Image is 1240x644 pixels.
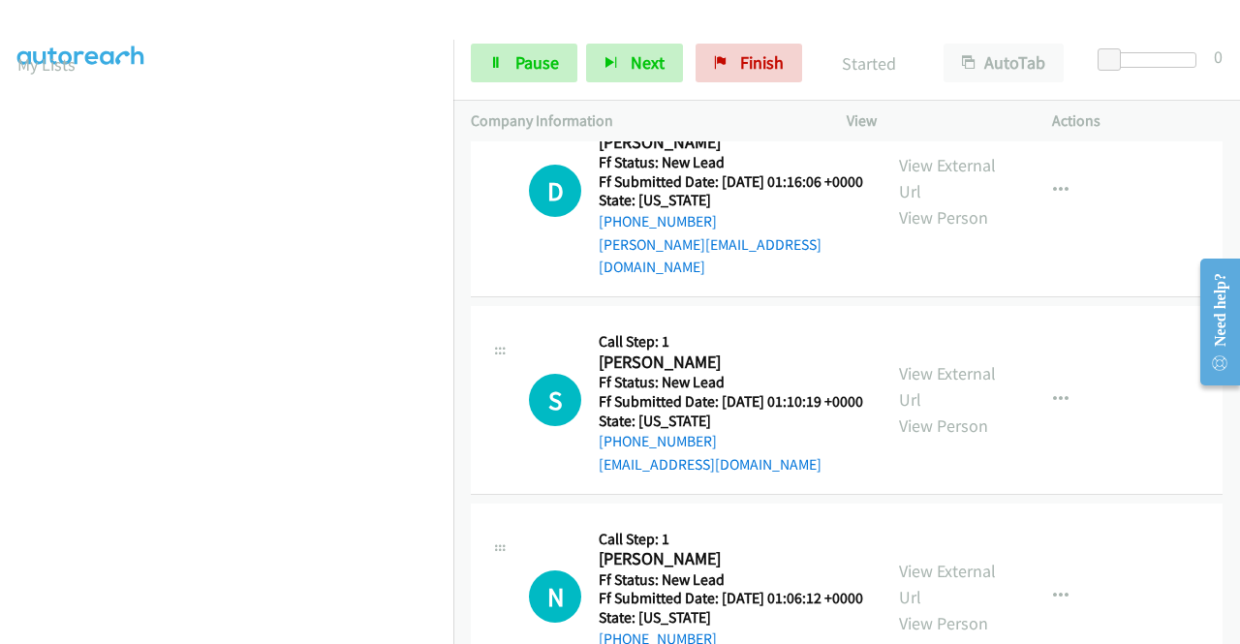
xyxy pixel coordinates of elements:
a: View Person [899,414,988,437]
h2: [PERSON_NAME] [599,132,857,154]
h2: [PERSON_NAME] [599,352,857,374]
h5: Ff Submitted Date: [DATE] 01:16:06 +0000 [599,172,864,192]
p: Company Information [471,109,812,133]
h1: D [529,165,581,217]
div: The call is yet to be attempted [529,165,581,217]
a: View External Url [899,560,996,608]
span: Finish [740,51,784,74]
a: Finish [696,44,802,82]
a: [PERSON_NAME][EMAIL_ADDRESS][DOMAIN_NAME] [599,235,821,277]
a: View Person [899,206,988,229]
a: [PHONE_NUMBER] [599,212,717,230]
h5: Ff Status: New Lead [599,373,863,392]
p: Actions [1052,109,1223,133]
h5: Ff Submitted Date: [DATE] 01:10:19 +0000 [599,392,863,412]
h1: S [529,374,581,426]
h5: State: [US_STATE] [599,412,863,431]
h5: State: [US_STATE] [599,191,864,210]
a: My Lists [17,53,76,76]
h1: N [529,570,581,623]
p: Started [828,50,909,77]
h5: Ff Submitted Date: [DATE] 01:06:12 +0000 [599,589,863,608]
h5: Call Step: 1 [599,332,863,352]
p: View [847,109,1017,133]
span: Next [631,51,665,74]
a: Pause [471,44,577,82]
iframe: Resource Center [1185,245,1240,399]
div: The call is yet to be attempted [529,374,581,426]
a: View External Url [899,362,996,411]
button: AutoTab [944,44,1064,82]
a: View External Url [899,154,996,202]
h5: Ff Status: New Lead [599,570,863,590]
h5: State: [US_STATE] [599,608,863,628]
a: View Person [899,612,988,634]
h5: Call Step: 1 [599,530,863,549]
h2: [PERSON_NAME] [599,548,857,570]
h5: Ff Status: New Lead [599,153,864,172]
div: 0 [1214,44,1223,70]
span: Pause [515,51,559,74]
a: [EMAIL_ADDRESS][DOMAIN_NAME] [599,455,821,474]
a: [PHONE_NUMBER] [599,432,717,450]
div: The call is yet to be attempted [529,570,581,623]
button: Next [586,44,683,82]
